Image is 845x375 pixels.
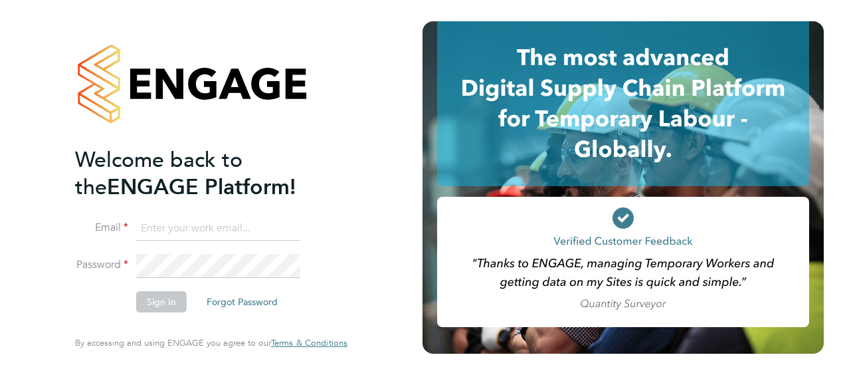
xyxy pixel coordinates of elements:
button: Forgot Password [196,291,288,312]
span: By accessing and using ENGAGE you agree to our [75,337,347,348]
button: Sign In [136,291,187,312]
h2: ENGAGE Platform! [75,146,334,201]
span: Terms & Conditions [271,337,347,348]
input: Enter your work email... [136,217,300,241]
label: Email [75,221,128,235]
span: Welcome back to the [75,147,242,200]
a: Terms & Conditions [271,338,347,348]
label: Password [75,258,128,272]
